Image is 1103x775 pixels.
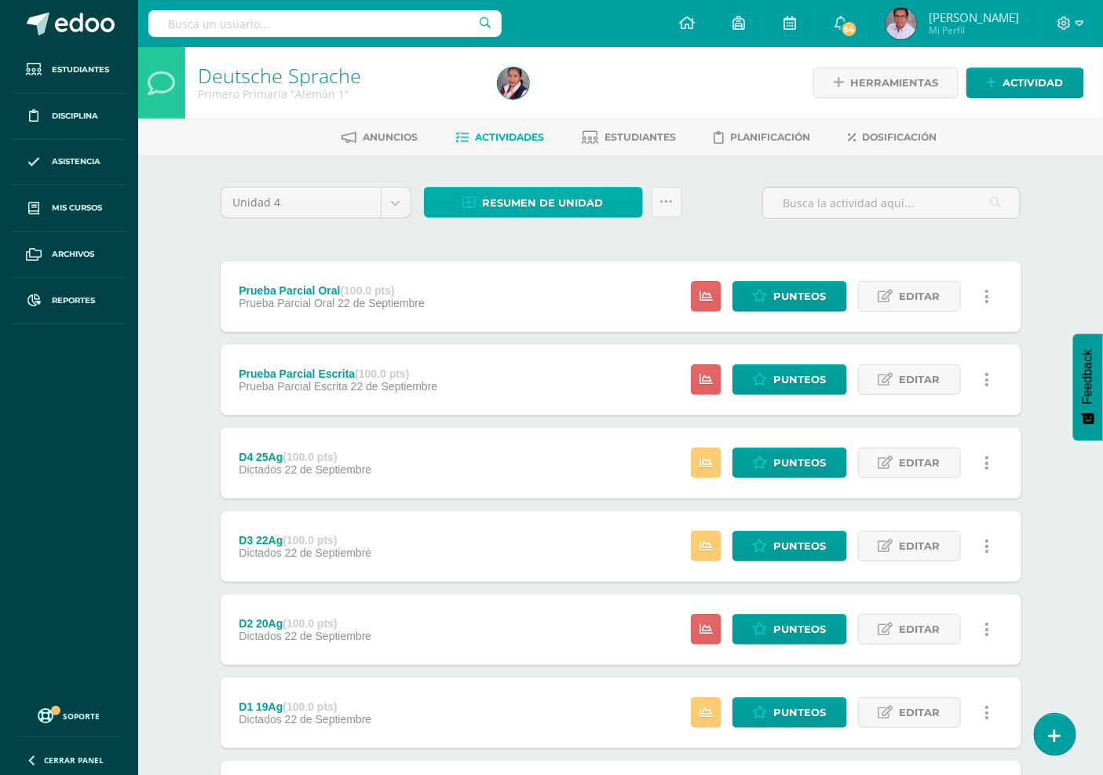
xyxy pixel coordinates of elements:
[763,188,1020,218] input: Busca la actividad aquí...
[732,448,847,478] a: Punteos
[285,547,372,559] span: 22 de Septiembre
[850,68,938,97] span: Herramientas
[731,131,811,143] span: Planificación
[52,294,95,307] span: Reportes
[900,698,940,727] span: Editar
[285,630,372,642] span: 22 de Septiembre
[355,367,409,380] strong: (100.0 pts)
[900,282,940,311] span: Editar
[239,367,437,380] div: Prueba Parcial Escrita
[19,704,119,726] a: Soporte
[1073,334,1103,441] button: Feedback - Mostrar encuesta
[198,62,361,89] a: Deutsche Sprache
[774,365,827,394] span: Punteos
[13,47,126,93] a: Estudiantes
[52,155,100,168] span: Asistencia
[900,615,940,644] span: Editar
[13,93,126,140] a: Disciplina
[732,281,847,312] a: Punteos
[849,125,937,150] a: Dosificación
[774,698,827,727] span: Punteos
[1081,349,1095,404] span: Feedback
[732,614,847,645] a: Punteos
[239,617,371,630] div: D2 20Ag
[714,125,811,150] a: Planificación
[338,297,425,309] span: 22 de Septiembre
[283,451,337,463] strong: (100.0 pts)
[13,232,126,278] a: Archivos
[239,297,334,309] span: Prueba Parcial Oral
[1003,68,1064,97] span: Actividad
[198,86,479,101] div: Primero Primaria 'Alemán 1'
[900,365,940,394] span: Editar
[283,617,337,630] strong: (100.0 pts)
[13,185,126,232] a: Mis cursos
[841,20,858,38] span: 54
[342,125,418,150] a: Anuncios
[732,531,847,561] a: Punteos
[732,364,847,395] a: Punteos
[929,24,1019,37] span: Mi Perfil
[239,451,371,463] div: D4 25Ag
[198,64,479,86] h1: Deutsche Sprache
[285,713,372,726] span: 22 de Septiembre
[774,615,827,644] span: Punteos
[424,187,643,218] a: Resumen de unidad
[483,188,604,218] span: Resumen de unidad
[774,532,827,561] span: Punteos
[239,284,425,297] div: Prueba Parcial Oral
[456,125,545,150] a: Actividades
[13,278,126,324] a: Reportes
[732,697,847,728] a: Punteos
[239,713,281,726] span: Dictados
[44,755,104,766] span: Cerrar panel
[52,202,102,214] span: Mis cursos
[64,711,100,722] span: Soporte
[863,131,937,143] span: Dosificación
[148,10,502,37] input: Busca un usuario...
[285,463,372,476] span: 22 de Septiembre
[605,131,677,143] span: Estudiantes
[813,68,959,98] a: Herramientas
[283,534,337,547] strong: (100.0 pts)
[239,380,348,393] span: Prueba Parcial Escrita
[774,448,827,477] span: Punteos
[52,248,94,261] span: Archivos
[52,110,98,122] span: Disciplina
[363,131,418,143] span: Anuncios
[929,9,1019,25] span: [PERSON_NAME]
[221,188,411,218] a: Unidad 4
[283,700,337,713] strong: (100.0 pts)
[52,64,109,76] span: Estudiantes
[239,700,371,713] div: D1 19Ag
[351,380,438,393] span: 22 de Septiembre
[341,284,395,297] strong: (100.0 pts)
[900,532,940,561] span: Editar
[886,8,917,39] img: 9521831b7eb62fd0ab6b39a80c4a7782.png
[476,131,545,143] span: Actividades
[239,534,371,547] div: D3 22Ag
[239,630,281,642] span: Dictados
[583,125,677,150] a: Estudiantes
[966,68,1084,98] a: Actividad
[498,68,529,99] img: 7553e2040392ab0c00c32bf568c83c81.png
[239,463,281,476] span: Dictados
[239,547,281,559] span: Dictados
[774,282,827,311] span: Punteos
[13,140,126,186] a: Asistencia
[233,188,369,218] span: Unidad 4
[900,448,940,477] span: Editar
